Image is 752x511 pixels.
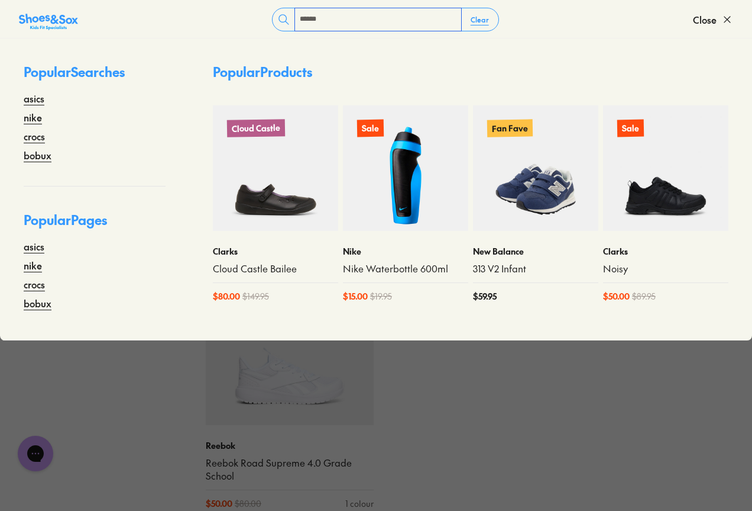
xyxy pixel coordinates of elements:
[617,120,644,137] p: Sale
[206,457,374,483] a: Reebok Road Supreme 4.0 Grade School
[343,262,468,275] a: Nike Waterbottle 600ml
[24,239,44,253] a: asics
[487,118,533,139] p: Fan Fave
[24,129,45,143] a: crocs
[24,62,166,91] p: Popular Searches
[213,290,240,303] span: $ 80.00
[213,262,338,275] a: Cloud Castle Bailee
[213,62,312,82] p: Popular Products
[24,148,51,162] a: bobux
[19,12,78,31] img: SNS_Logo_Responsive.svg
[206,257,374,425] a: Sale
[24,296,51,310] a: bobux
[473,245,598,258] p: New Balance
[213,245,338,258] p: Clarks
[473,262,598,275] a: 313 V2 Infant
[357,120,384,137] p: Sale
[603,290,630,303] span: $ 50.00
[461,9,498,30] button: Clear
[242,290,269,303] span: $ 149.95
[206,439,374,452] p: Reebok
[343,105,468,231] a: Sale
[24,91,44,105] a: asics
[603,105,728,231] a: Sale
[370,290,392,303] span: $ 19.95
[24,210,166,239] p: Popular Pages
[24,258,42,272] a: nike
[345,497,374,510] div: 1 colour
[24,110,42,124] a: nike
[632,290,656,303] span: $ 89.95
[227,119,285,137] p: Cloud Castle
[473,290,497,303] span: $ 59.95
[235,497,261,510] span: $ 80.00
[693,12,717,27] span: Close
[24,277,45,291] a: crocs
[343,290,368,303] span: $ 15.00
[213,105,338,231] a: Cloud Castle
[12,432,59,475] iframe: Gorgias live chat messenger
[693,7,733,33] button: Close
[19,10,78,29] a: Shoes &amp; Sox
[603,262,728,275] a: Noisy
[603,245,728,258] p: Clarks
[206,497,232,510] span: $ 50.00
[473,105,598,231] a: Fan Fave
[343,245,468,258] p: Nike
